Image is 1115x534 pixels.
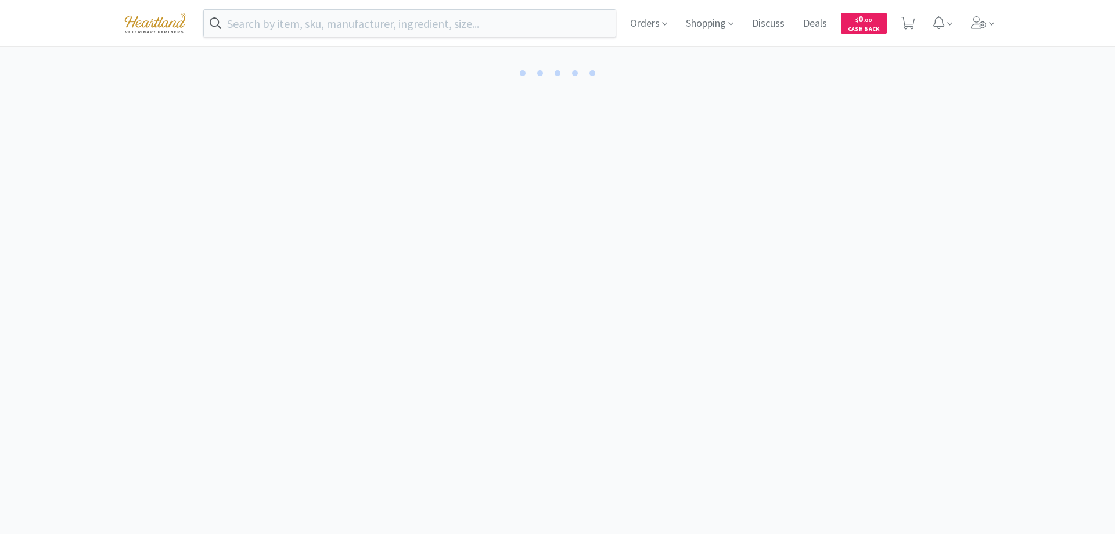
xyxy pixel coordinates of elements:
[841,8,887,39] a: $0.00Cash Back
[799,19,832,29] a: Deals
[204,10,616,37] input: Search by item, sku, manufacturer, ingredient, size...
[848,26,880,34] span: Cash Back
[116,7,194,39] img: cad7bdf275c640399d9c6e0c56f98fd2_10.png
[855,16,858,24] span: $
[863,16,872,24] span: . 00
[747,19,789,29] a: Discuss
[855,13,872,24] span: 0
